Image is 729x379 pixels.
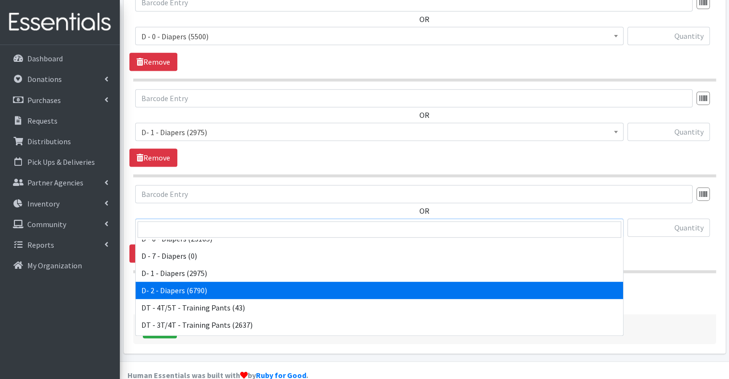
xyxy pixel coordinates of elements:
p: Requests [27,116,58,126]
span: Bathroom Bin (0) [135,218,624,237]
p: Community [27,219,66,229]
a: My Organization [4,256,116,275]
a: Remove [129,53,177,71]
label: OR [419,205,429,217]
li: D - 7 - Diapers (0) [136,247,623,264]
p: Distributions [27,137,71,146]
a: Inventory [4,194,116,213]
input: Barcode Entry [135,89,693,107]
span: D - 0 - Diapers (5500) [135,27,624,45]
p: Donations [27,74,62,84]
a: Community [4,215,116,234]
label: OR [419,109,429,121]
p: Purchases [27,95,61,105]
a: Requests [4,111,116,130]
input: Barcode Entry [135,185,693,203]
li: DT - 4T/5T - Training Pants (43) [136,299,623,316]
span: D - 0 - Diapers (5500) [141,30,617,43]
a: Dashboard [4,49,116,68]
p: Pick Ups & Deliveries [27,157,95,167]
p: Dashboard [27,54,63,63]
label: OR [419,13,429,25]
a: Pick Ups & Deliveries [4,152,116,172]
li: D- 1 - Diapers (2975) [136,264,623,282]
a: Remove [129,149,177,167]
input: Quantity [627,123,710,141]
li: DT - 3T/4T - Training Pants (2637) [136,316,623,333]
a: Purchases [4,91,116,110]
li: KD - 0 - Diapers (105) [136,333,623,351]
span: D- 1 - Diapers (2975) [135,123,624,141]
input: Quantity [627,27,710,45]
a: Remove [129,244,177,263]
p: Inventory [27,199,59,208]
li: D- 2 - Diapers (6790) [136,282,623,299]
a: Donations [4,69,116,89]
span: D- 1 - Diapers (2975) [141,126,617,139]
a: Distributions [4,132,116,151]
p: Partner Agencies [27,178,83,187]
input: Quantity [627,218,710,237]
p: Reports [27,240,54,250]
p: My Organization [27,261,82,270]
img: HumanEssentials [4,6,116,38]
a: Partner Agencies [4,173,116,192]
a: Reports [4,235,116,254]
